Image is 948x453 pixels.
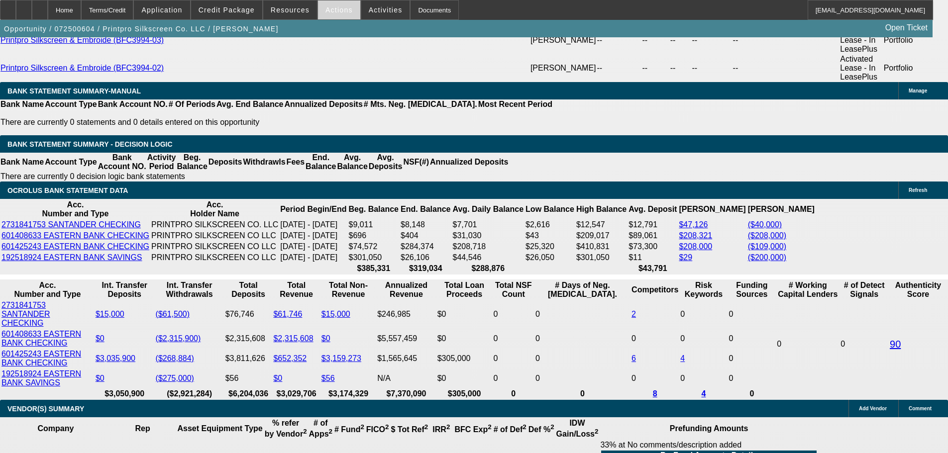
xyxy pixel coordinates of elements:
th: NSF(#) [403,153,429,172]
a: 4 [680,354,685,362]
a: 6 [632,354,636,362]
td: $8,148 [400,220,451,230]
a: 4 [701,389,706,398]
td: $305,000 [437,349,492,368]
a: $0 [321,334,330,343]
th: Authenticity Score [889,280,947,299]
td: [DATE] - [DATE] [280,231,347,241]
th: Period Begin/End [280,200,347,219]
a: 601425243 EASTERN BANK CHECKING [1,350,81,367]
b: $ Tot Ref [391,425,428,434]
td: $410,831 [576,242,627,252]
th: $3,029,706 [273,389,319,399]
a: 2 [632,310,636,318]
th: Withdrawls [242,153,286,172]
th: Deposits [208,153,243,172]
a: 192518924 EASTERN BANK SAVINGS [1,253,142,262]
a: 601408633 EASTERN BANK CHECKING [1,330,81,347]
td: $26,106 [400,253,451,263]
td: $3,811,626 [225,349,272,368]
td: 0 [840,300,888,388]
a: Printpro Silkscreen & Embroide (BFC3994-02) [0,64,164,72]
td: 0 [680,329,727,348]
td: $301,050 [576,253,627,263]
td: $0 [437,300,492,328]
sup: 2 [360,423,364,431]
td: $89,061 [628,231,677,241]
th: Sum of the Total NSF Count and Total Overdraft Fee Count from Ocrolus [493,280,534,299]
td: 0 [535,369,630,388]
a: $652,352 [273,354,307,362]
span: BANK STATEMENT SUMMARY-MANUAL [7,87,141,95]
td: 0 [493,369,534,388]
sup: 2 [550,423,554,431]
a: $0 [273,374,282,382]
a: $29 [679,253,692,262]
sup: 2 [424,423,428,431]
sup: 2 [303,428,307,435]
a: 8 [653,389,657,398]
td: $25,320 [525,242,575,252]
th: Activity Period [147,153,177,172]
td: 0 [631,329,679,348]
a: $208,000 [679,242,712,251]
a: $3,035,900 [96,354,135,362]
td: $209,017 [576,231,627,241]
th: Avg. Deposit [628,200,677,219]
td: 0 [729,349,776,368]
a: ($40,000) [748,220,782,229]
a: 192518924 EASTERN BANK SAVINGS [1,369,81,387]
td: -- [733,26,773,54]
td: -- [641,26,669,54]
a: $0 [96,334,105,343]
th: # Mts. Neg. [MEDICAL_DATA]. [363,99,478,109]
button: Application [134,0,190,19]
a: $2,315,608 [273,334,313,343]
td: PRINTPRO SILKSCREEN CO LLC [151,242,279,252]
span: Comment [909,406,932,411]
span: Refresh [909,187,927,193]
th: $3,050,900 [95,389,154,399]
th: 0 [493,389,534,399]
a: $15,000 [96,310,124,318]
th: $288,876 [452,264,525,273]
td: -- [670,54,692,82]
span: Manage [909,88,927,93]
td: 0 [535,329,630,348]
td: $74,572 [348,242,399,252]
th: 0 [729,389,776,399]
span: Activities [369,6,403,14]
th: Int. Transfer Withdrawals [155,280,224,299]
th: Risk Keywords [680,280,727,299]
sup: 2 [385,423,389,431]
td: $9,011 [348,220,399,230]
button: Credit Package [191,0,262,19]
a: ($208,000) [748,231,786,240]
td: $12,791 [628,220,677,230]
td: [PERSON_NAME] [530,26,597,54]
span: Bank Statement Summary - Decision Logic [7,140,173,148]
td: -- [597,26,642,54]
th: Low Balance [525,200,575,219]
td: PRINTPRO SILKSCREEN CO LLC [151,253,279,263]
a: $47,126 [679,220,708,229]
a: $56 [321,374,335,382]
th: Acc. Holder Name [151,200,279,219]
td: [DATE] - [DATE] [280,253,347,263]
td: 0 [729,329,776,348]
td: N/A [377,369,436,388]
a: 2731841753 SANTANDER CHECKING [1,220,141,229]
b: # of Def [494,425,527,434]
button: Activities [361,0,410,19]
td: PRINTPRO SILKSCREEN CO. LLC [151,220,279,230]
th: Avg. Deposits [368,153,403,172]
td: $73,300 [628,242,677,252]
td: -- [692,26,733,54]
th: Competitors [631,280,679,299]
td: $11 [628,253,677,263]
th: Fees [286,153,305,172]
td: [DATE] - [DATE] [280,242,347,252]
td: 0 [729,300,776,328]
td: 0 [493,300,534,328]
b: Company [37,424,74,433]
